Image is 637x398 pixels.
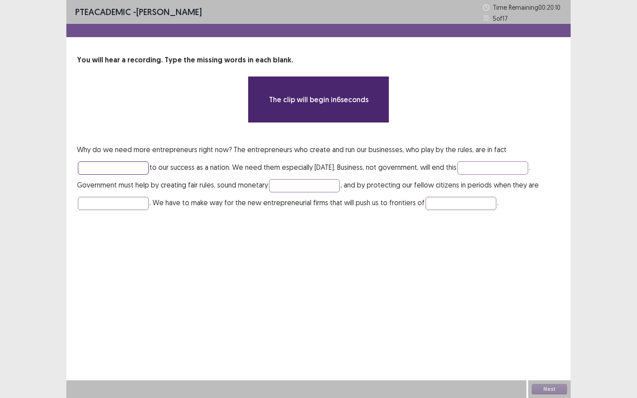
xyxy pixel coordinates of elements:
p: - [PERSON_NAME] [75,5,202,19]
p: Why do we need more entrepreneurs right now? The entrepreneurs who create and run our businesses,... [77,141,560,211]
p: The clip will begin in 6 seconds [269,94,368,105]
p: 5 of 17 [493,14,508,23]
span: PTE academic [75,6,131,17]
p: You will hear a recording. Type the missing words in each blank. [77,55,560,65]
p: Time Remaining 00 : 20 : 10 [493,3,562,12]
